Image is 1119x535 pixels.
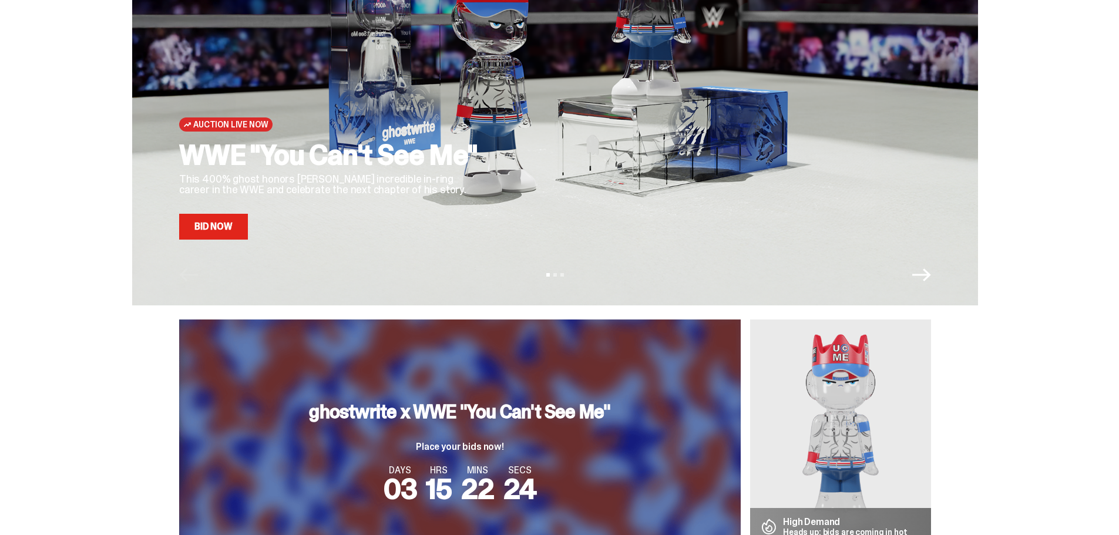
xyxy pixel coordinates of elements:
button: Next [912,265,931,284]
span: 15 [426,470,452,507]
p: This 400% ghost honors [PERSON_NAME] incredible in-ring career in the WWE and celebrate the next ... [179,174,485,195]
a: Bid Now [179,214,248,240]
span: Auction Live Now [193,120,268,129]
span: DAYS [384,466,417,475]
h2: WWE "You Can't See Me" [179,141,485,169]
h3: ghostwrite x WWE "You Can't See Me" [309,402,610,421]
span: 24 [503,470,537,507]
button: View slide 3 [560,273,564,277]
button: View slide 1 [546,273,550,277]
span: HRS [426,466,452,475]
span: MINS [461,466,494,475]
span: 03 [384,470,417,507]
p: High Demand [783,517,908,527]
button: View slide 2 [553,273,557,277]
span: 22 [461,470,494,507]
span: SECS [503,466,537,475]
p: Place your bids now! [309,442,610,452]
